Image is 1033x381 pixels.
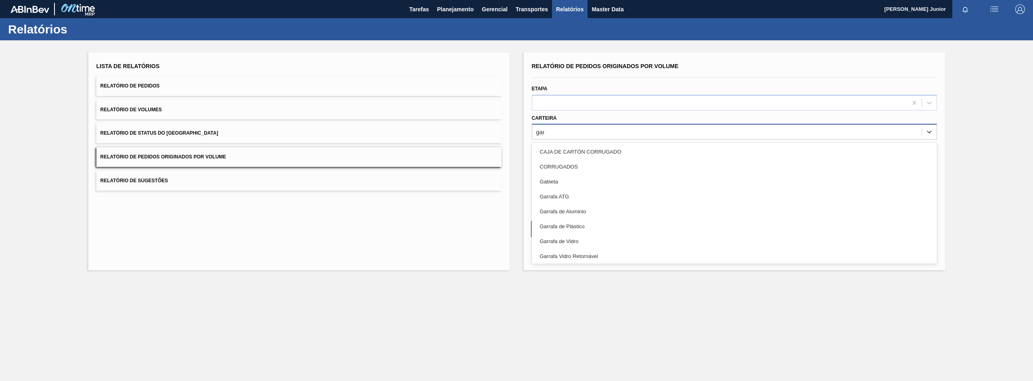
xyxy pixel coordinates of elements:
[531,221,730,237] button: Limpar
[532,63,679,69] span: Relatório de Pedidos Originados por Volume
[100,178,168,183] span: Relatório de Sugestões
[592,4,623,14] span: Master Data
[532,115,557,121] label: Carteira
[532,144,937,159] div: CAJA DE CARTÓN CORRUGADO
[532,174,937,189] div: Gabieta
[437,4,474,14] span: Planejamento
[10,6,49,13] img: TNhmsLtSVTkK8tSr43FrP2fwEKptu5GPRR3wAAAABJRU5ErkJggg==
[532,86,548,92] label: Etapa
[516,4,548,14] span: Transportes
[989,4,999,14] img: userActions
[532,159,937,174] div: CORRUGADOS
[952,4,978,15] button: Notificações
[8,25,151,34] h1: Relatórios
[96,100,502,120] button: Relatório de Volumes
[532,249,937,264] div: Garrafa Vidro Retornável
[532,204,937,219] div: Garrafa de Aluminio
[482,4,508,14] span: Gerencial
[532,234,937,249] div: Garrafa de Vidro
[532,219,937,234] div: Garrafa de Plástico
[1015,4,1025,14] img: Logout
[96,171,502,191] button: Relatório de Sugestões
[100,154,226,160] span: Relatório de Pedidos Originados por Volume
[100,130,218,136] span: Relatório de Status do [GEOGRAPHIC_DATA]
[100,107,162,112] span: Relatório de Volumes
[96,147,502,167] button: Relatório de Pedidos Originados por Volume
[556,4,583,14] span: Relatórios
[409,4,429,14] span: Tarefas
[96,76,502,96] button: Relatório de Pedidos
[96,63,160,69] span: Lista de Relatórios
[96,123,502,143] button: Relatório de Status do [GEOGRAPHIC_DATA]
[532,189,937,204] div: Garrafa ATG
[100,83,160,89] span: Relatório de Pedidos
